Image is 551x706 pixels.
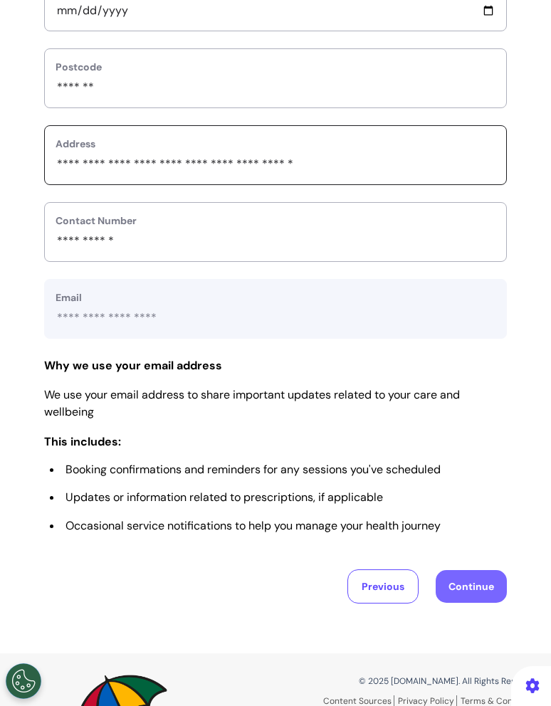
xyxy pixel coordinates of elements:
button: Continue [436,570,507,603]
p: © 2025 [DOMAIN_NAME]. All Rights Reserved. [286,675,540,687]
label: Postcode [56,60,495,75]
h3: This includes: [44,435,507,532]
label: Contact Number [56,214,495,228]
button: Open Preferences [6,663,41,699]
p: We use your email address to share important updates related to your care and wellbeing [44,386,507,421]
button: Previous [347,569,419,604]
h3: Why we use your email address [44,359,507,372]
li: Occasional service notifications to help you manage your health journey [50,519,507,532]
li: Updates or information related to prescriptions, if applicable [50,490,507,504]
li: Booking confirmations and reminders for any sessions you've scheduled [50,463,507,476]
label: Address [56,137,495,152]
label: Email [56,290,495,305]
